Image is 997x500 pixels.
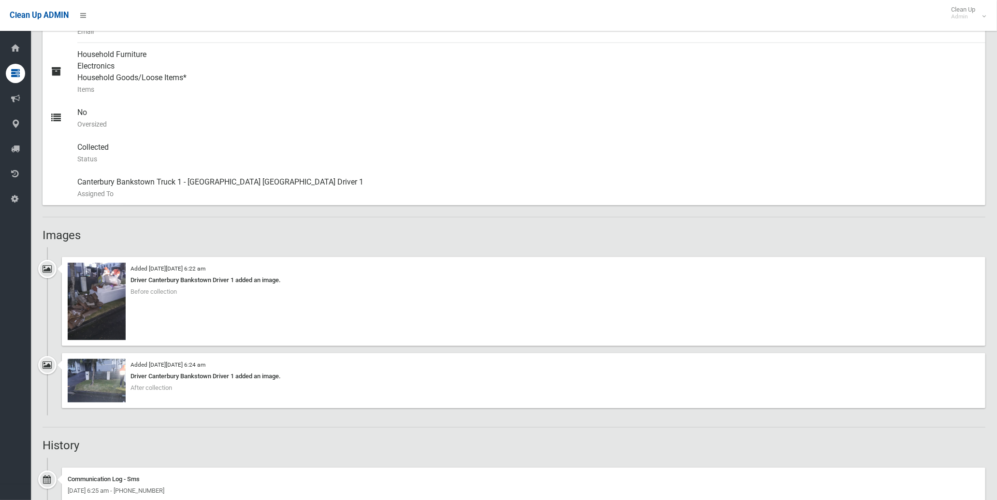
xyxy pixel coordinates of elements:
small: Email [77,26,978,37]
img: 2025-08-1406.24.378703252039119136604.jpg [68,359,126,402]
small: Items [77,84,978,95]
div: No [77,101,978,136]
h2: History [43,439,985,452]
div: Communication Log - Sms [68,473,980,485]
small: Status [77,153,978,165]
h2: Images [43,229,985,242]
div: Household Furniture Electronics Household Goods/Loose Items* [77,43,978,101]
div: Driver Canterbury Bankstown Driver 1 added an image. [68,371,980,382]
img: 2025-08-1406.22.234715934494441326396.jpg [68,263,126,340]
div: Driver Canterbury Bankstown Driver 1 added an image. [68,274,980,286]
span: After collection [130,384,172,391]
small: Assigned To [77,188,978,200]
div: Canterbury Bankstown Truck 1 - [GEOGRAPHIC_DATA] [GEOGRAPHIC_DATA] Driver 1 [77,171,978,205]
div: Collected [77,136,978,171]
div: [DATE] 6:25 am - [PHONE_NUMBER] [68,485,980,497]
small: Added [DATE][DATE] 6:24 am [130,361,205,368]
small: Added [DATE][DATE] 6:22 am [130,265,205,272]
small: Oversized [77,118,978,130]
span: Clean Up ADMIN [10,11,69,20]
span: Before collection [130,288,177,295]
small: Admin [951,13,975,20]
span: Clean Up [946,6,985,20]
